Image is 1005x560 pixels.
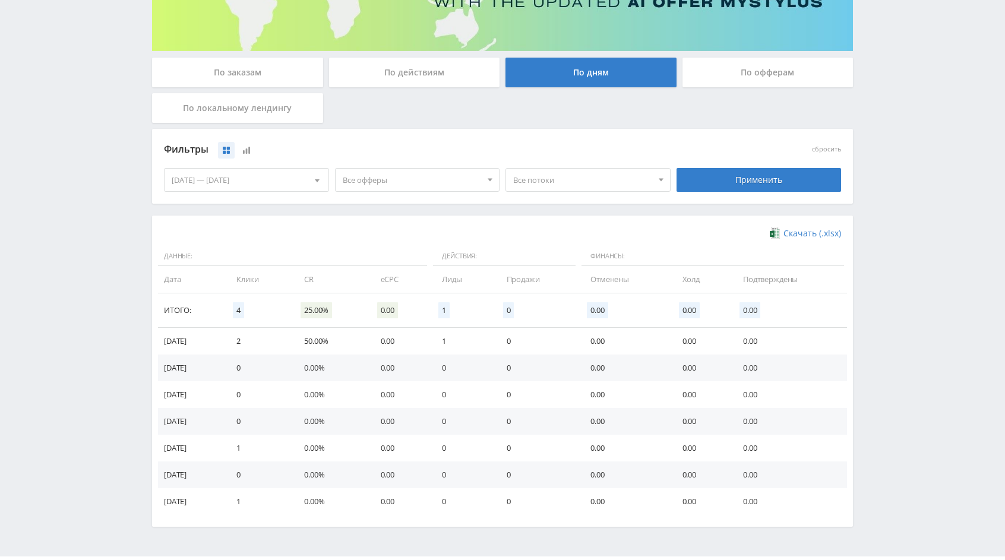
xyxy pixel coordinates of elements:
span: Данные: [158,246,427,267]
td: 2 [225,328,292,355]
span: 1 [438,302,450,318]
td: 0 [225,408,292,435]
div: По заказам [152,58,323,87]
td: Итого: [158,293,225,328]
td: 0.00% [292,381,368,408]
span: 0.00 [739,302,760,318]
td: 1 [430,328,494,355]
td: 0 [225,355,292,381]
td: [DATE] [158,381,225,408]
td: 0 [430,408,494,435]
td: 0.00% [292,488,368,515]
td: 0.00 [671,328,731,355]
td: 0.00 [369,461,431,488]
td: 0.00 [731,408,847,435]
td: 50.00% [292,328,368,355]
td: 0 [430,488,494,515]
span: Все потоки [513,169,652,191]
td: 0 [430,461,494,488]
td: 0 [430,435,494,461]
td: 0.00 [671,435,731,461]
td: 0 [225,381,292,408]
span: 0.00 [587,302,608,318]
td: 0.00 [579,355,671,381]
td: 0.00 [671,408,731,435]
td: 0.00 [731,328,847,355]
td: 0.00 [731,461,847,488]
td: 0 [430,381,494,408]
span: Финансы: [581,246,844,267]
td: 0.00 [731,381,847,408]
td: 0.00 [671,355,731,381]
td: 0.00 [369,381,431,408]
span: 0 [503,302,514,318]
td: [DATE] [158,328,225,355]
td: [DATE] [158,488,225,515]
td: 0 [225,461,292,488]
td: 0 [495,328,579,355]
td: 0.00% [292,355,368,381]
td: Отменены [579,266,671,293]
td: [DATE] [158,408,225,435]
td: CR [292,266,368,293]
td: 0.00 [579,435,671,461]
div: [DATE] — [DATE] [165,169,328,191]
td: 0.00 [369,435,431,461]
td: 0.00 [731,488,847,515]
div: Фильтры [164,141,671,159]
td: eCPC [369,266,431,293]
td: [DATE] [158,461,225,488]
td: 0.00 [369,408,431,435]
td: Лиды [430,266,494,293]
td: Продажи [495,266,579,293]
td: Клики [225,266,292,293]
td: 0.00 [579,408,671,435]
td: 0.00 [369,355,431,381]
span: 0.00 [377,302,398,318]
td: 0.00 [579,381,671,408]
div: По локальному лендингу [152,93,323,123]
button: сбросить [812,145,841,153]
td: Подтверждены [731,266,847,293]
div: По действиям [329,58,500,87]
td: 0.00 [671,488,731,515]
span: 25.00% [301,302,332,318]
td: 0.00 [579,328,671,355]
td: [DATE] [158,435,225,461]
td: 0 [495,355,579,381]
td: 0.00 [579,461,671,488]
td: [DATE] [158,355,225,381]
span: 4 [233,302,244,318]
td: 0 [495,461,579,488]
span: Все офферы [343,169,482,191]
span: Скачать (.xlsx) [783,229,841,238]
td: 0.00% [292,408,368,435]
a: Скачать (.xlsx) [770,227,841,239]
td: 1 [225,488,292,515]
div: По офферам [682,58,854,87]
td: 0.00% [292,461,368,488]
td: 1 [225,435,292,461]
td: 0.00 [579,488,671,515]
td: 0 [495,488,579,515]
td: 0.00 [731,355,847,381]
td: 0.00 [671,381,731,408]
td: Холд [671,266,731,293]
td: 0 [495,435,579,461]
td: 0.00 [671,461,731,488]
td: 0.00% [292,435,368,461]
span: 0.00 [679,302,700,318]
img: xlsx [770,227,780,239]
td: 0.00 [369,488,431,515]
td: 0 [430,355,494,381]
div: По дням [505,58,677,87]
td: 0 [495,408,579,435]
td: 0.00 [369,328,431,355]
span: Действия: [433,246,576,267]
td: 0 [495,381,579,408]
td: 0.00 [731,435,847,461]
td: Дата [158,266,225,293]
div: Применить [677,168,842,192]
